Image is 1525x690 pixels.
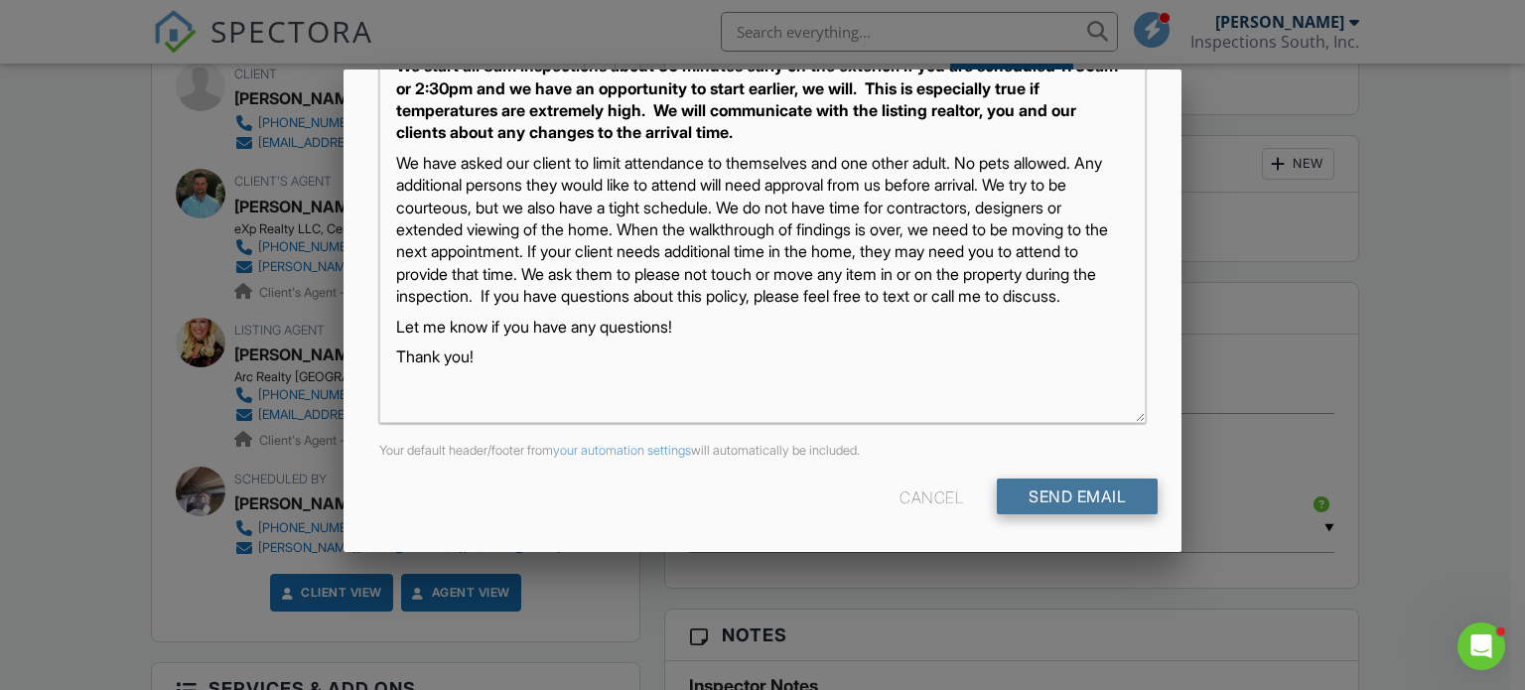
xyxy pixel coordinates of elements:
iframe: Intercom live chat [1457,622,1505,670]
p: We have asked our client to limit attendance to themselves and one other adult. No pets allowed. ... [396,152,1130,308]
p: Let me know if you have any questions! [396,316,1130,338]
div: Your default header/footer from will automatically be included. [367,443,1159,459]
input: Send Email [997,479,1158,514]
strong: We start all 8am inspections about 30 minutes early on the exterior. If you are scheduled 11:30am... [396,56,1118,142]
a: your automation settings [553,443,691,458]
div: Cancel [900,479,963,514]
p: Thank you! [396,345,1130,367]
